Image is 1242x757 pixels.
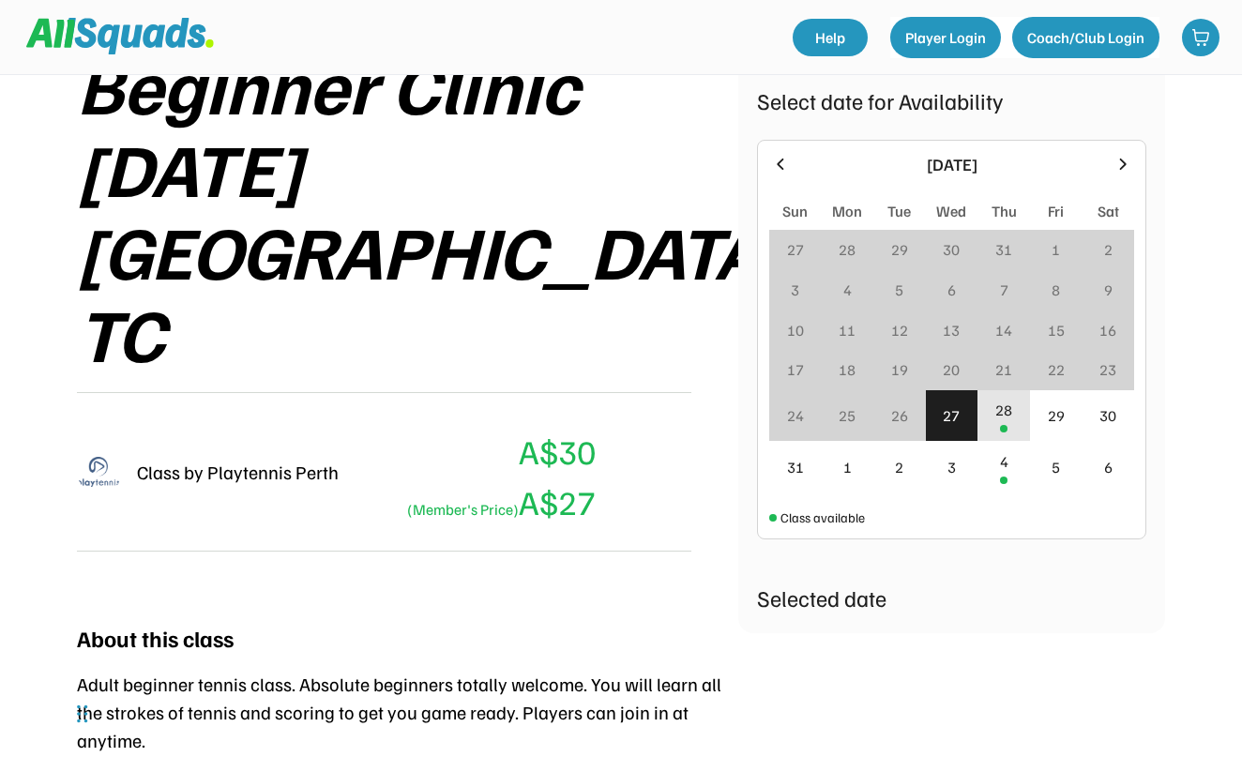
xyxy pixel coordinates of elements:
div: 13 [943,319,960,341]
div: Selected date [757,581,1146,614]
div: Class available [780,507,865,527]
div: 3 [791,279,799,301]
div: Select date for Availability [757,83,1146,117]
div: 29 [891,238,908,261]
div: 4 [843,279,852,301]
div: 1 [1052,238,1060,261]
div: 26 [891,404,908,427]
div: 5 [1052,456,1060,478]
div: Sun [782,200,808,222]
button: Coach/Club Login [1012,17,1159,58]
div: 23 [1099,358,1116,381]
div: Sat [1098,200,1119,222]
font: (Member's Price) [407,500,519,519]
div: 31 [995,238,1012,261]
div: Tue [887,200,911,222]
div: 29 [1048,404,1065,427]
div: 30 [943,238,960,261]
div: 7 [1000,279,1008,301]
div: 3 [947,456,956,478]
div: 20 [943,358,960,381]
div: Wed [936,200,966,222]
button: Player Login [890,17,1001,58]
div: 30 [1099,404,1116,427]
div: 27 [943,404,960,427]
div: 19 [891,358,908,381]
div: 6 [947,279,956,301]
div: 25 [839,404,856,427]
div: Adult beginner tennis class. Absolute beginners totally welcome. You will learn all the strokes o... [77,670,738,754]
img: Squad%20Logo.svg [26,18,214,53]
div: 14 [995,319,1012,341]
div: Mon [832,200,862,222]
div: 31 [787,456,804,478]
div: 28 [995,399,1012,421]
div: 4 [1000,450,1008,473]
div: 2 [1104,238,1113,261]
div: 15 [1048,319,1065,341]
div: 16 [1099,319,1116,341]
div: 24 [787,404,804,427]
div: 2 [895,456,903,478]
div: 22 [1048,358,1065,381]
div: Class by Playtennis Perth [137,458,339,486]
div: 17 [787,358,804,381]
div: 1 [843,456,852,478]
div: 5 [895,279,903,301]
div: 10 [787,319,804,341]
img: shopping-cart-01%20%281%29.svg [1191,28,1210,47]
div: Thu [992,200,1017,222]
div: 6 [1104,456,1113,478]
div: 11 [839,319,856,341]
img: playtennis%20blue%20logo%201.png [77,449,122,494]
div: 18 [839,358,856,381]
div: 12 [891,319,908,341]
div: 28 [839,238,856,261]
div: 21 [995,358,1012,381]
div: A$27 [401,477,596,527]
div: [DATE] [801,152,1102,177]
div: 27 [787,238,804,261]
div: 8 [1052,279,1060,301]
div: Fri [1048,200,1064,222]
div: About this class [77,621,234,655]
a: Help [793,19,868,56]
div: 9 [1104,279,1113,301]
div: A$30 [519,426,596,477]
